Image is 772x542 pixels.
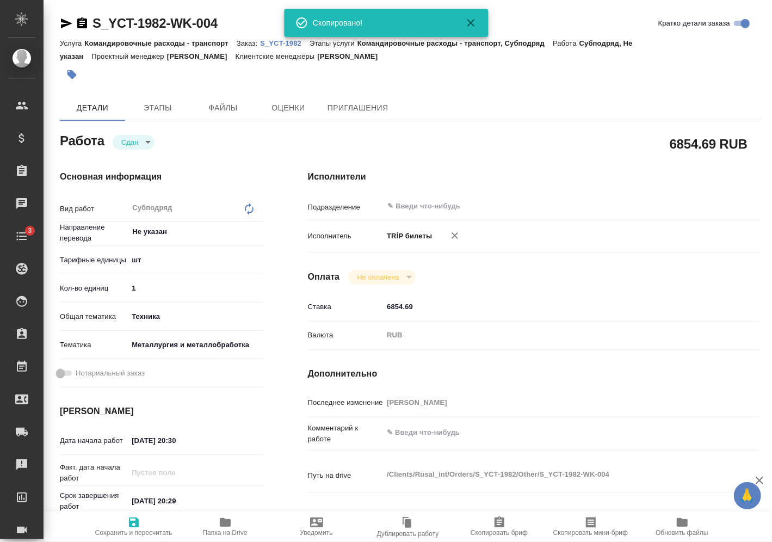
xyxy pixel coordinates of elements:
[271,512,362,542] button: Уведомить
[383,231,432,242] p: TRİP билеты
[362,512,454,542] button: Дублировать работу
[658,18,730,29] span: Кратко детали заказа
[60,340,128,350] p: Тематика
[383,395,722,410] input: Пустое поле
[60,462,128,484] p: Факт. дата начала работ
[308,170,760,183] h4: Исполнители
[308,202,384,213] p: Подразделение
[60,490,128,512] p: Срок завершения работ
[386,200,682,213] input: ✎ Введи что-нибудь
[60,255,128,266] p: Тарифные единицы
[128,465,223,481] input: Пустое поле
[167,52,236,60] p: [PERSON_NAME]
[308,231,384,242] p: Исполнитель
[317,52,386,60] p: [PERSON_NAME]
[260,38,310,47] a: S_YCT-1982
[545,512,637,542] button: Скопировать мини-бриф
[348,270,415,285] div: Сдан
[553,529,628,537] span: Скопировать мини-бриф
[454,512,545,542] button: Скопировать бриф
[377,530,439,538] span: Дублировать работу
[308,330,384,341] p: Валюта
[260,39,310,47] p: S_YCT-1982
[328,101,388,115] span: Приглашения
[383,326,722,344] div: RUB
[383,465,722,484] textarea: /Clients/Rusal_int/Orders/S_YCT-1982/Other/S_YCT-1982-WK-004
[236,52,318,60] p: Клиентские менеджеры
[354,273,402,282] button: Не оплачена
[180,512,271,542] button: Папка на Drive
[91,52,166,60] p: Проектный менеджер
[128,336,264,354] div: Металлургия и металлобработка
[128,493,223,509] input: ✎ Введи что-нибудь
[308,367,760,380] h4: Дополнительно
[310,39,357,47] p: Этапы услуги
[128,307,264,326] div: Техника
[738,484,757,507] span: 🙏
[128,433,223,448] input: ✎ Введи что-нибудь
[128,251,264,269] div: шт
[76,17,89,30] button: Скопировать ссылку
[132,101,184,115] span: Этапы
[3,223,41,250] a: 3
[84,39,236,47] p: Командировочные расходы - транспорт
[60,405,264,418] h4: [PERSON_NAME]
[443,224,467,248] button: Удалить исполнителя
[734,482,761,509] button: 🙏
[308,470,384,481] p: Путь на drive
[76,368,145,379] span: Нотариальный заказ
[237,39,260,47] p: Заказ:
[92,16,218,30] a: S_YCT-1982-WK-004
[21,225,38,236] span: 3
[113,135,155,150] div: Сдан
[95,529,172,537] span: Сохранить и пересчитать
[262,101,314,115] span: Оценки
[128,280,264,296] input: ✎ Введи что-нибудь
[656,529,708,537] span: Обновить файлы
[308,397,384,408] p: Последнее изменение
[308,423,384,445] p: Комментарий к работе
[458,16,484,29] button: Закрыть
[60,204,128,214] p: Вид работ
[60,170,264,183] h4: Основная информация
[66,101,119,115] span: Детали
[357,39,553,47] p: Командировочные расходы - транспорт, Субподряд
[60,222,128,244] p: Направление перевода
[717,205,719,207] button: Open
[258,231,261,233] button: Open
[308,270,340,284] h4: Оплата
[88,512,180,542] button: Сохранить и пересчитать
[300,529,333,537] span: Уведомить
[383,299,722,315] input: ✎ Введи что-нибудь
[313,17,449,28] div: Скопировано!
[197,101,249,115] span: Файлы
[118,138,141,147] button: Сдан
[553,39,579,47] p: Работа
[308,301,384,312] p: Ставка
[60,63,84,87] button: Добавить тэг
[60,311,128,322] p: Общая тематика
[60,17,73,30] button: Скопировать ссылку для ЯМессенджера
[60,130,104,150] h2: Работа
[637,512,728,542] button: Обновить файлы
[60,39,84,47] p: Услуга
[60,435,128,446] p: Дата начала работ
[60,283,128,294] p: Кол-во единиц
[203,529,248,537] span: Папка на Drive
[471,529,528,537] span: Скопировать бриф
[670,134,748,153] h2: 6854.69 RUB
